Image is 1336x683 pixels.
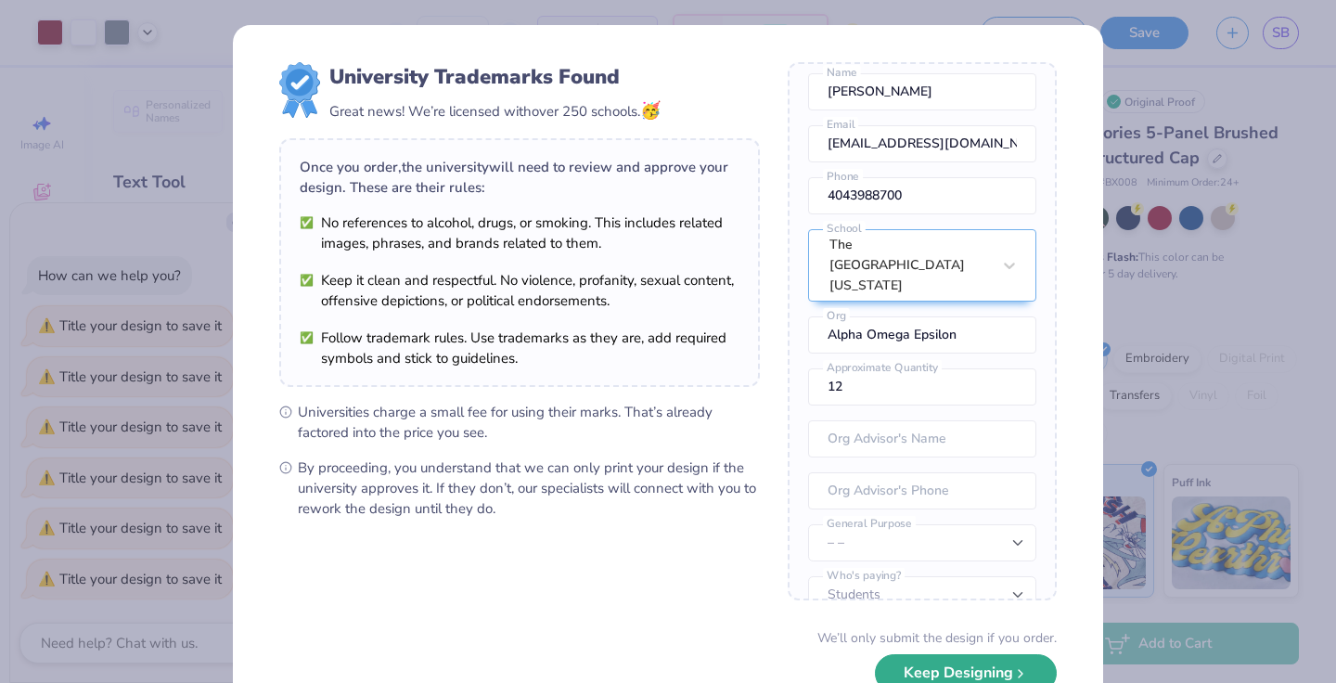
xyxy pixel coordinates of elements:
input: Email [808,125,1036,162]
li: Follow trademark rules. Use trademarks as they are, add required symbols and stick to guidelines. [300,328,739,368]
img: license-marks-badge.png [279,62,320,118]
div: Once you order, the university will need to review and approve your design. These are their rules: [300,157,739,198]
span: 🥳 [640,99,661,122]
input: Org Advisor's Name [808,420,1036,457]
li: No references to alcohol, drugs, or smoking. This includes related images, phrases, and brands re... [300,213,739,253]
input: Org Advisor's Phone [808,472,1036,509]
div: The [GEOGRAPHIC_DATA][US_STATE] [829,235,991,296]
input: Phone [808,177,1036,214]
div: University Trademarks Found [329,62,661,92]
div: Great news! We’re licensed with over 250 schools. [329,98,661,123]
li: Keep it clean and respectful. No violence, profanity, sexual content, offensive depictions, or po... [300,270,739,311]
input: Approximate Quantity [808,368,1036,406]
div: We’ll only submit the design if you order. [817,628,1057,648]
input: Name [808,73,1036,110]
span: By proceeding, you understand that we can only print your design if the university approves it. I... [298,457,760,519]
span: Universities charge a small fee for using their marks. That’s already factored into the price you... [298,402,760,443]
input: Org [808,316,1036,354]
